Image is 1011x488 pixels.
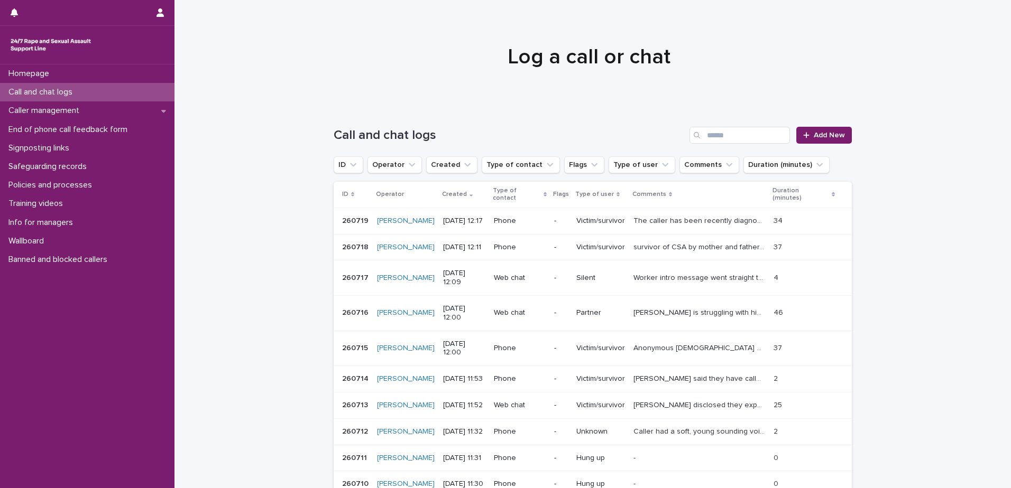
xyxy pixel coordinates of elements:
p: Phone [494,427,546,436]
button: ID [334,156,363,173]
p: Web chat [494,308,546,317]
a: [PERSON_NAME] [377,454,435,463]
p: [DATE] 11:32 [443,427,485,436]
p: Victim/survivor [576,401,625,410]
tr: 260718260718 [PERSON_NAME] [DATE] 12:11Phone-Victim/survivorsurvivor of CSA by mother and father,... [334,234,852,260]
p: Web chat [494,274,546,283]
h1: Log a call or chat [330,44,848,70]
p: Victim/survivor [576,344,625,353]
a: [PERSON_NAME] [377,243,435,252]
tr: 260712260712 [PERSON_NAME] [DATE] 11:32Phone-UnknownCaller had a soft, young sounding voice. They... [334,418,852,445]
tr: 260716260716 [PERSON_NAME] [DATE] 12:00Web chat-Partner[PERSON_NAME] is struggling with his feeli... [334,295,852,331]
tr: 260717260717 [PERSON_NAME] [DATE] 12:09Web chat-SilentWorker intro message went straight to pendi... [334,260,852,296]
p: - [554,344,568,353]
a: [PERSON_NAME] [377,344,435,353]
p: Created [442,189,467,200]
p: Operator [376,189,404,200]
button: Duration (minutes) [743,156,830,173]
p: [DATE] 11:53 [443,374,485,383]
p: [DATE] 12:00 [443,340,485,358]
p: 37 [774,241,784,252]
p: [DATE] 12:17 [443,217,485,226]
a: [PERSON_NAME] [377,427,435,436]
p: Phone [494,217,546,226]
input: Search [690,127,790,144]
p: 25 [774,399,784,410]
a: [PERSON_NAME] [377,374,435,383]
p: Training videos [4,199,71,209]
tr: 260715260715 [PERSON_NAME] [DATE] 12:00Phone-Victim/survivorAnonymous [DEMOGRAPHIC_DATA] aged [DE... [334,331,852,366]
p: 260716 [342,306,371,317]
button: Operator [367,156,422,173]
p: [DATE] 12:11 [443,243,485,252]
p: 260712 [342,425,370,436]
p: Anonymous female aged 35 years old Survivor of Domestic Violence and Rape. Perpetrator former hus... [633,342,767,353]
p: Davood said they have called before and experienced Sexual Violence. From what i could hear they ... [633,372,767,383]
p: [DATE] 11:52 [443,401,485,410]
p: Kieran is struggling with his feelings around rape of gf. Feelings acknowledged, his thoughts and... [633,306,767,317]
p: 46 [774,306,785,317]
p: Partner [576,308,625,317]
button: Type of contact [482,156,560,173]
p: Phone [494,344,546,353]
p: Hung up [576,454,625,463]
p: Signposting links [4,143,78,153]
p: Info for managers [4,218,81,228]
tr: 260711260711 [PERSON_NAME] [DATE] 11:31Phone-Hung up-- 00 [334,445,852,471]
a: [PERSON_NAME] [377,217,435,226]
p: Victim/survivor [576,243,625,252]
p: Phone [494,243,546,252]
p: - [554,401,568,410]
p: Duration (minutes) [773,185,829,204]
p: Safeguarding records [4,162,95,172]
p: 260718 [342,241,371,252]
p: [DATE] 11:31 [443,454,485,463]
p: - [554,454,568,463]
tr: 260719260719 [PERSON_NAME] [DATE] 12:17Phone-Victim/survivorThe caller has been recently diagnose... [334,208,852,234]
p: 260711 [342,452,369,463]
span: Add New [814,132,845,139]
p: 4 [774,271,780,283]
p: - [554,308,568,317]
p: 260713 [342,399,370,410]
p: - [554,217,568,226]
button: Comments [679,156,739,173]
p: Banned and blocked callers [4,255,116,265]
button: Created [426,156,477,173]
p: - [554,274,568,283]
p: - [554,374,568,383]
p: Worker intro message went straight to pending and ‘user ended chat’ came up [633,271,767,283]
p: Flags [553,189,569,200]
p: 260719 [342,214,371,226]
p: survivor of CSA by mother and father, plus violence, and emotional abuse in childhood home. Discu... [633,241,767,252]
p: - [633,452,638,463]
p: 34 [774,214,785,226]
p: 260715 [342,342,370,353]
p: [DATE] 12:00 [443,304,485,322]
p: 260714 [342,372,371,383]
p: The caller has been recently diagnosed with DID due to CSA by an unknown perpetrator. She called ... [633,214,767,226]
button: Type of user [609,156,675,173]
p: 260717 [342,271,371,283]
p: Comments [632,189,666,200]
p: Wallboard [4,236,52,246]
h1: Call and chat logs [334,128,685,143]
button: Flags [564,156,604,173]
tr: 260714260714 [PERSON_NAME] [DATE] 11:53Phone-Victim/survivor[PERSON_NAME] said they have called b... [334,366,852,392]
a: [PERSON_NAME] [377,401,435,410]
p: Type of contact [493,185,541,204]
p: Phone [494,374,546,383]
a: Add New [796,127,852,144]
a: [PERSON_NAME] [377,274,435,283]
p: Homepage [4,69,58,79]
p: Policies and processes [4,180,100,190]
p: Nicola disclosed they experienced S.V when they were 21 by ex-boyfriend. Visitor explored trauma ... [633,399,767,410]
p: Phone [494,454,546,463]
img: rhQMoQhaT3yELyF149Cw [8,34,93,55]
p: End of phone call feedback form [4,125,136,135]
p: 2 [774,372,780,383]
p: Caller had a soft, young sounding voice. They said they have called before and wish to remain ano... [633,425,767,436]
p: - [554,427,568,436]
p: Victim/survivor [576,374,625,383]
